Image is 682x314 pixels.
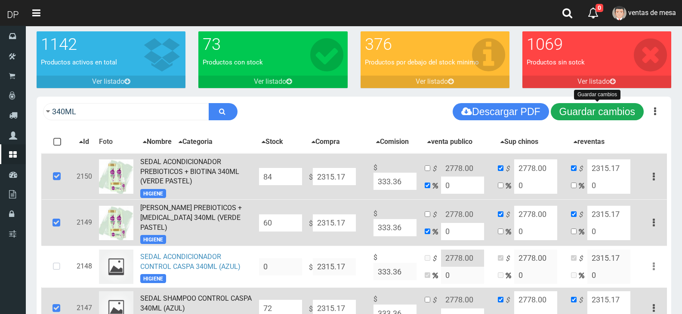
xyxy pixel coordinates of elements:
[140,294,252,312] a: SEDAL SHAMPOO CONTROL CASPA 340ML (AZUL)
[432,210,441,220] i: $
[527,58,585,66] font: Productos sin sotck
[596,4,603,12] span: 0
[432,254,441,264] i: $
[506,164,514,174] i: $
[259,137,286,147] button: Stock
[203,35,221,54] font: 73
[198,76,347,88] a: Ver listado
[370,246,421,287] td: $
[41,35,77,54] font: 1142
[140,189,166,198] span: HIGIENE
[612,6,626,20] img: User Image
[498,137,541,147] button: Sup chinos
[140,253,241,271] a: SEDAL ACONDICIONADOR CONTROL CASPA 340ML (AZUL)
[370,153,421,200] td: $
[92,77,124,85] font: Ver listado
[416,77,448,85] font: Ver listado
[43,103,209,120] input: Ingrese su busqueda
[203,58,263,66] font: Productos con stock
[506,254,514,264] i: $
[306,200,370,246] td: $
[73,200,96,246] td: 2149
[140,204,242,232] a: [PERSON_NAME] PREBIOTICOS + [MEDICAL_DATA] 340ML (VERDE PASTEL)
[628,9,676,17] span: ventas de mesa
[571,137,607,147] button: reventas
[432,296,441,305] i: $
[73,246,96,287] td: 2148
[140,158,239,186] a: SEDAL ACONDICIONADOR PREBIOTICOS + BIOTINA 340ML (VERDE PASTEL)
[551,103,644,120] button: Guardar cambios
[99,159,133,194] img: ...
[365,35,392,54] font: 376
[306,153,370,200] td: $
[577,77,610,85] font: Ver listado
[77,137,92,147] button: Id
[579,296,587,305] i: $
[579,210,587,220] i: $
[361,76,509,88] a: Ver listado
[522,76,671,88] a: Ver listado
[425,137,475,147] button: venta publico
[309,137,343,147] button: Compra
[41,58,117,66] font: Productos activos en total
[365,58,479,66] font: Productos por debajo del stock minimo
[96,131,137,153] th: Foto
[370,200,421,246] td: $
[99,250,133,284] img: ...
[579,164,587,174] i: $
[373,137,411,147] button: Comision
[574,90,620,100] div: Guardar cambios
[527,35,563,54] font: 1069
[140,137,174,147] button: Nombre
[506,296,514,305] i: $
[140,235,166,244] span: HIGIENE
[99,206,133,240] img: ...
[506,210,514,220] i: $
[306,246,370,287] td: $
[453,103,549,120] button: Descargar PDF
[37,76,185,88] a: Ver listado
[140,274,166,283] span: HIGIENE
[432,164,441,174] i: $
[176,137,215,147] button: Categoria
[579,254,587,264] i: $
[254,77,286,85] font: Ver listado
[73,153,96,200] td: 2150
